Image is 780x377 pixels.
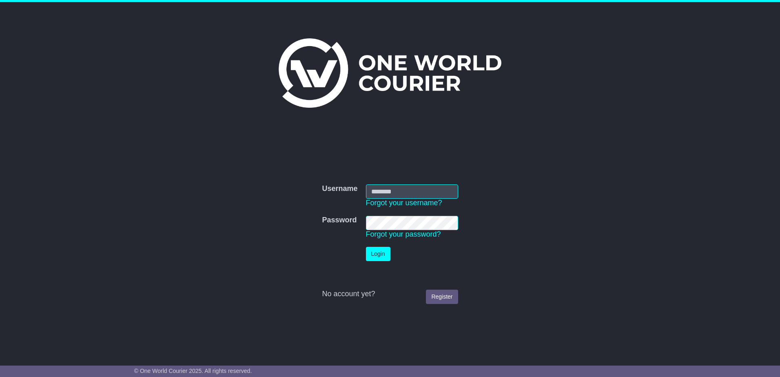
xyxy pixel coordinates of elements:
a: Register [426,290,458,304]
label: Password [322,216,357,225]
div: No account yet? [322,290,458,299]
button: Login [366,247,390,261]
span: © One World Courier 2025. All rights reserved. [134,368,252,374]
a: Forgot your username? [366,199,442,207]
img: One World [279,38,501,108]
a: Forgot your password? [366,230,441,238]
label: Username [322,184,357,193]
